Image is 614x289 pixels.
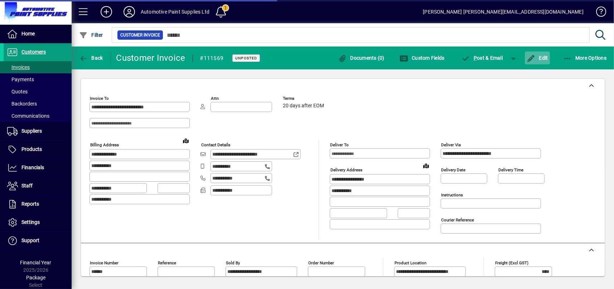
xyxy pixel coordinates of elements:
span: Customer Invoice [120,31,160,39]
mat-label: Invoice number [90,260,119,265]
a: Staff [4,177,72,195]
span: Documents (0) [338,55,385,61]
span: Financials [21,165,44,170]
button: Filter [77,29,105,41]
button: Add [95,5,118,18]
span: Settings [21,219,40,225]
a: Settings [4,214,72,231]
span: More Options [563,55,607,61]
mat-label: Delivery time [498,167,523,172]
span: P [474,55,477,61]
span: Customers [21,49,46,55]
button: Edit [525,52,550,64]
button: Documents (0) [336,52,386,64]
button: More Options [561,52,609,64]
span: Edit [527,55,548,61]
span: Products [21,146,42,152]
mat-label: Deliver via [441,142,461,147]
span: ost & Email [461,55,503,61]
mat-label: Deliver To [330,142,349,147]
span: Backorders [7,101,37,107]
span: Quotes [7,89,28,94]
mat-label: Order number [308,260,334,265]
div: #111569 [200,53,224,64]
a: Financials [4,159,72,177]
span: Financial Year [20,260,52,265]
a: Payments [4,73,72,85]
div: Automotive Paint Supplies Ltd [141,6,209,18]
a: Reports [4,195,72,213]
span: Reports [21,201,39,207]
a: Knowledge Base [591,1,605,25]
a: Products [4,141,72,158]
span: Suppliers [21,128,42,134]
span: Communications [7,113,49,119]
span: Unposted [235,56,257,60]
span: Package [26,275,45,280]
div: Customer Invoice [116,52,185,64]
mat-label: Attn [211,96,219,101]
span: Home [21,31,35,36]
mat-label: Product location [395,260,426,265]
div: [PERSON_NAME] [PERSON_NAME][EMAIL_ADDRESS][DOMAIN_NAME] [423,6,584,18]
span: 20 days after EOM [283,103,324,109]
span: Terms [283,96,326,101]
button: Profile [118,5,141,18]
span: Staff [21,183,33,188]
a: Quotes [4,85,72,98]
a: Backorders [4,98,72,110]
mat-label: Courier Reference [441,217,474,222]
span: Filter [79,32,103,38]
span: Back [79,55,103,61]
button: Post & Email [458,52,507,64]
span: Support [21,237,39,243]
mat-label: Freight (excl GST) [495,260,528,265]
mat-label: Invoice To [90,96,109,101]
a: View on map [420,160,432,171]
a: Support [4,232,72,250]
button: Custom Fields [398,52,446,64]
button: Back [77,52,105,64]
mat-label: Delivery date [441,167,465,172]
span: Custom Fields [400,55,445,61]
span: Invoices [7,64,30,70]
mat-label: Reference [158,260,176,265]
a: Communications [4,110,72,122]
app-page-header-button: Back [72,52,111,64]
mat-label: Sold by [226,260,240,265]
a: Invoices [4,61,72,73]
a: Home [4,25,72,43]
a: View on map [180,135,192,146]
span: Payments [7,77,34,82]
a: Suppliers [4,122,72,140]
mat-label: Instructions [441,192,463,197]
